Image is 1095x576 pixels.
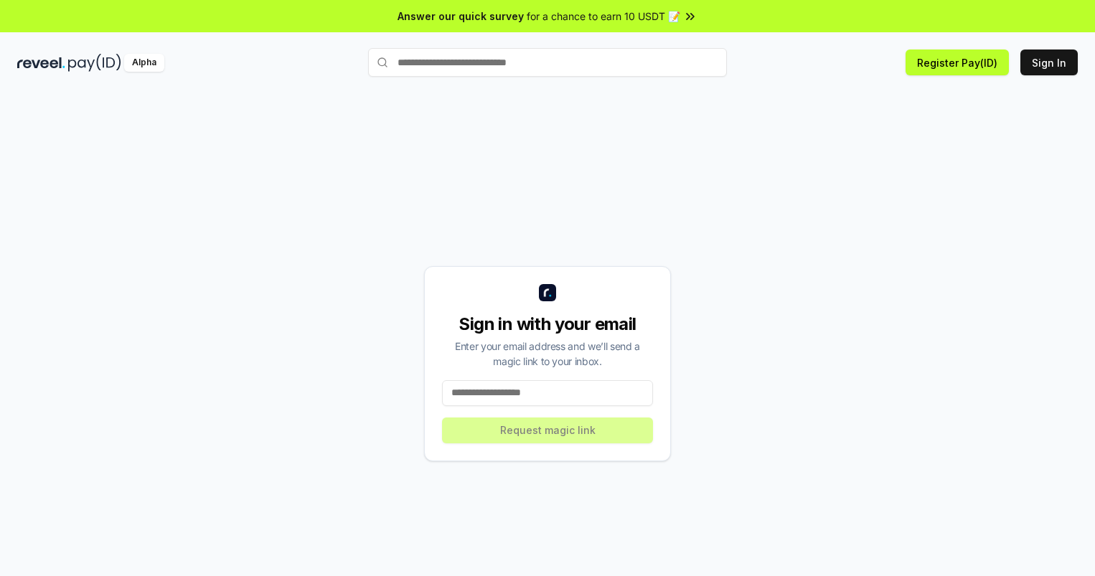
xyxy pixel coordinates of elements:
img: pay_id [68,54,121,72]
img: logo_small [539,284,556,301]
span: for a chance to earn 10 USDT 📝 [527,9,680,24]
div: Enter your email address and we’ll send a magic link to your inbox. [442,339,653,369]
div: Alpha [124,54,164,72]
span: Answer our quick survey [398,9,524,24]
div: Sign in with your email [442,313,653,336]
button: Register Pay(ID) [906,49,1009,75]
button: Sign In [1020,49,1078,75]
img: reveel_dark [17,54,65,72]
